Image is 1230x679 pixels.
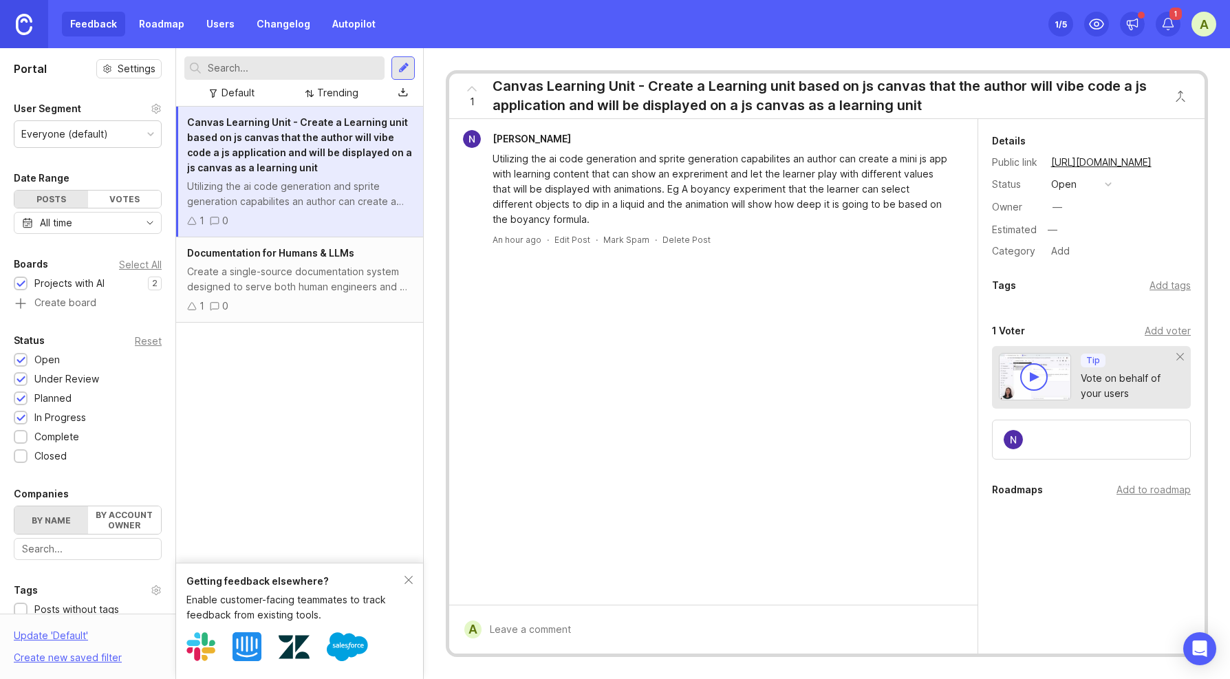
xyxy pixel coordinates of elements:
[233,632,261,661] img: Intercom logo
[21,127,108,142] div: Everyone (default)
[187,264,412,294] div: Create a single-source documentation system designed to serve both human engineers and AI coding ...
[464,621,482,638] div: A
[198,12,243,36] a: Users
[547,234,549,246] div: ·
[999,353,1071,400] img: video-thumbnail-vote-d41b83416815613422e2ca741bf692cc.jpg
[992,133,1026,149] div: Details
[1047,153,1156,171] a: [URL][DOMAIN_NAME]
[135,337,162,345] div: Reset
[199,213,204,228] div: 1
[14,100,81,117] div: User Segment
[1169,8,1182,20] span: 1
[1191,12,1216,36] button: A
[992,177,1040,192] div: Status
[186,632,215,661] img: Slack logo
[34,352,60,367] div: Open
[34,429,79,444] div: Complete
[992,277,1016,294] div: Tags
[222,85,255,100] div: Default
[34,449,67,464] div: Closed
[208,61,379,76] input: Search...
[1044,221,1061,239] div: —
[992,482,1043,498] div: Roadmaps
[152,278,158,289] p: 2
[1081,371,1177,401] div: Vote on behalf of your users
[16,14,32,35] img: Canny Home
[1150,278,1191,293] div: Add tags
[222,299,228,314] div: 0
[1167,83,1194,110] button: Close button
[493,234,541,246] a: An hour ago
[14,256,48,272] div: Boards
[186,574,404,589] div: Getting feedback elsewhere?
[187,247,354,259] span: Documentation for Humans & LLMs
[493,133,571,144] span: [PERSON_NAME]
[1051,177,1077,192] div: open
[88,506,162,534] label: By account owner
[1004,430,1023,449] img: Nikos Ntousakis
[662,234,711,246] div: Delete Post
[14,61,47,77] h1: Portal
[1145,323,1191,338] div: Add voter
[14,332,45,349] div: Status
[187,179,412,209] div: Utilizing the ai code generation and sprite generation capabilites an author can create a mini js...
[493,76,1160,115] div: Canvas Learning Unit - Create a Learning unit based on js canvas that the author will vibe code a...
[34,371,99,387] div: Under Review
[222,213,228,228] div: 0
[14,506,88,534] label: By name
[34,391,72,406] div: Planned
[14,628,88,650] div: Update ' Default '
[14,486,69,502] div: Companies
[187,116,412,173] span: Canvas Learning Unit - Create a Learning unit based on js canvas that the author will vibe code a...
[992,155,1040,170] div: Public link
[119,261,162,268] div: Select All
[470,94,475,109] span: 1
[1048,12,1073,36] button: 1/5
[455,130,582,148] a: Nikos Ntousakis[PERSON_NAME]
[1086,355,1100,366] p: Tip
[317,85,358,100] div: Trending
[14,170,69,186] div: Date Range
[14,191,88,208] div: Posts
[992,244,1040,259] div: Category
[40,215,72,230] div: All time
[14,650,122,665] div: Create new saved filter
[1040,242,1074,260] a: Add
[96,59,162,78] button: Settings
[992,200,1040,215] div: Owner
[22,541,153,557] input: Search...
[992,225,1037,235] div: Estimated
[1116,482,1191,497] div: Add to roadmap
[199,299,204,314] div: 1
[14,582,38,599] div: Tags
[118,62,155,76] span: Settings
[992,323,1025,339] div: 1 Voter
[1047,242,1074,260] div: Add
[279,632,310,662] img: Zendesk logo
[176,107,423,237] a: Canvas Learning Unit - Create a Learning unit based on js canvas that the author will vibe code a...
[596,234,598,246] div: ·
[34,410,86,425] div: In Progress
[34,602,119,617] div: Posts without tags
[176,237,423,323] a: Documentation for Humans & LLMsCreate a single-source documentation system designed to serve both...
[248,12,319,36] a: Changelog
[603,234,649,246] button: Mark Spam
[327,626,368,667] img: Salesforce logo
[186,592,404,623] div: Enable customer-facing teammates to track feedback from existing tools.
[34,276,105,291] div: Projects with AI
[1053,200,1062,215] div: —
[655,234,657,246] div: ·
[88,191,162,208] div: Votes
[324,12,384,36] a: Autopilot
[463,130,481,148] img: Nikos Ntousakis
[493,151,950,227] div: Utilizing the ai code generation and sprite generation capabilites an author can create a mini js...
[139,217,161,228] svg: toggle icon
[1055,14,1067,34] div: 1 /5
[131,12,193,36] a: Roadmap
[554,234,590,246] div: Edit Post
[1183,632,1216,665] div: Open Intercom Messenger
[14,298,162,310] a: Create board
